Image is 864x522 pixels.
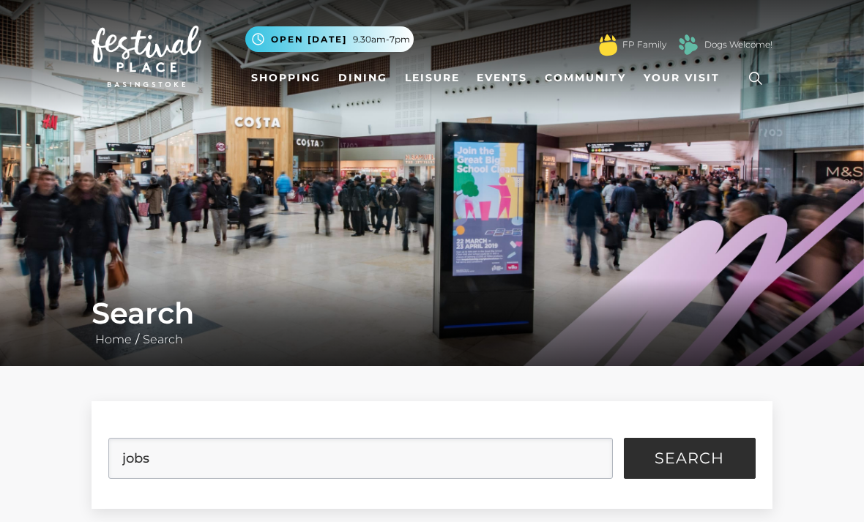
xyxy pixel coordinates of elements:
img: Festival Place Logo [92,26,201,87]
a: Your Visit [638,64,733,92]
button: Search [624,438,756,479]
span: Search [655,451,724,466]
a: Dogs Welcome! [704,38,772,51]
a: Leisure [399,64,466,92]
a: Search [139,332,187,346]
a: Shopping [245,64,327,92]
a: Community [539,64,632,92]
a: FP Family [622,38,666,51]
a: Dining [332,64,393,92]
button: Open [DATE] 9.30am-7pm [245,26,414,52]
a: Home [92,332,135,346]
div: / [81,296,783,348]
span: Open [DATE] [271,33,347,46]
h1: Search [92,296,772,331]
input: Search Site [108,438,612,479]
a: Events [471,64,533,92]
span: Your Visit [644,70,720,86]
span: 9.30am-7pm [353,33,410,46]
